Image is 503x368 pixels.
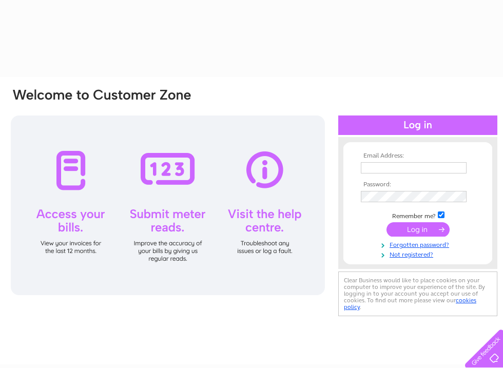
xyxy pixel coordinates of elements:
[358,210,477,220] td: Remember me?
[344,297,476,311] a: cookies policy
[361,249,477,259] a: Not registered?
[361,239,477,249] a: Forgotten password?
[358,152,477,160] th: Email Address:
[386,222,450,237] input: Submit
[358,181,477,188] th: Password:
[338,272,497,316] div: Clear Business would like to place cookies on your computer to improve your experience of the sit...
